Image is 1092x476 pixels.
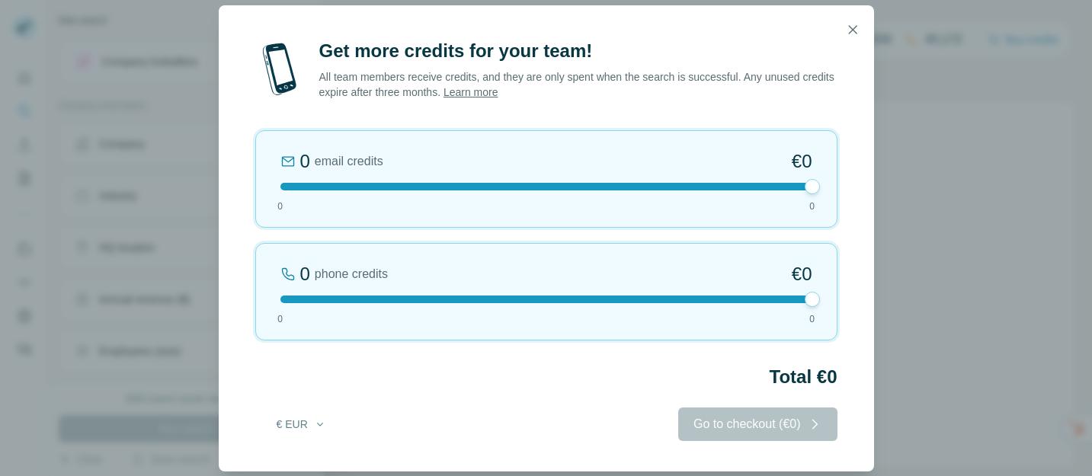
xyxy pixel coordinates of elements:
[255,39,304,100] img: mobile-phone
[444,86,498,98] a: Learn more
[255,365,837,389] h2: Total €0
[809,200,815,213] span: 0
[792,149,812,174] span: €0
[277,200,283,213] span: 0
[809,312,815,326] span: 0
[277,312,283,326] span: 0
[315,152,383,171] span: email credits
[266,411,337,438] button: € EUR
[319,69,837,100] p: All team members receive credits, and they are only spent when the search is successful. Any unus...
[300,149,310,174] div: 0
[300,262,310,286] div: 0
[315,265,388,283] span: phone credits
[792,262,812,286] span: €0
